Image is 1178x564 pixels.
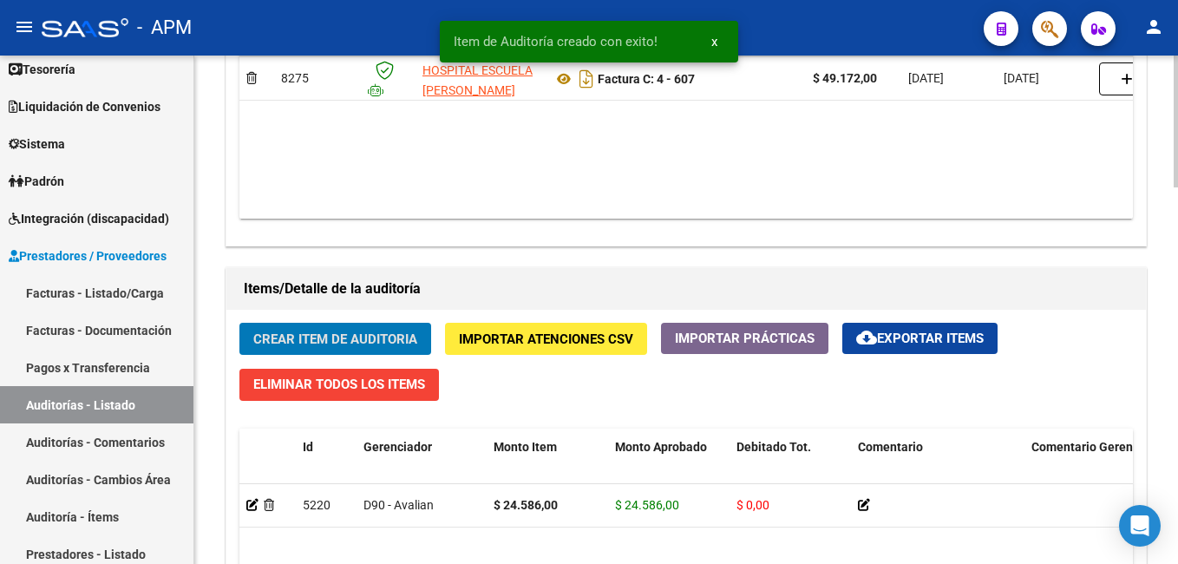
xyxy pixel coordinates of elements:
[608,429,730,505] datatable-header-cell: Monto Aprobado
[1031,440,1168,454] span: Comentario Gerenciador
[459,331,633,347] span: Importar Atenciones CSV
[9,60,75,79] span: Tesorería
[363,498,434,512] span: D90 - Avalian
[239,323,431,355] button: Crear Item de Auditoria
[303,440,313,454] span: Id
[445,323,647,355] button: Importar Atenciones CSV
[9,246,167,266] span: Prestadores / Proveedores
[454,33,658,50] span: Item de Auditoría creado con exito!
[856,327,877,348] mat-icon: cloud_download
[661,323,828,354] button: Importar Prácticas
[239,369,439,401] button: Eliminar Todos los Items
[14,16,35,37] mat-icon: menu
[494,498,558,512] strong: $ 24.586,00
[842,323,998,354] button: Exportar Items
[856,331,984,346] span: Exportar Items
[487,429,608,505] datatable-header-cell: Monto Item
[615,440,707,454] span: Monto Aprobado
[9,172,64,191] span: Padrón
[1143,16,1164,37] mat-icon: person
[281,71,309,85] span: 8275
[363,440,432,454] span: Gerenciador
[615,498,679,512] span: $ 24.586,00
[357,429,487,505] datatable-header-cell: Gerenciador
[908,71,944,85] span: [DATE]
[736,498,769,512] span: $ 0,00
[494,440,557,454] span: Monto Item
[303,498,330,512] span: 5220
[9,134,65,154] span: Sistema
[813,71,877,85] strong: $ 49.172,00
[851,429,1024,505] datatable-header-cell: Comentario
[711,34,717,49] span: x
[730,429,851,505] datatable-header-cell: Debitado Tot.
[9,97,160,116] span: Liquidación de Convenios
[253,331,417,347] span: Crear Item de Auditoria
[598,72,695,86] strong: Factura C: 4 - 607
[736,440,811,454] span: Debitado Tot.
[253,377,425,392] span: Eliminar Todos los Items
[296,429,357,505] datatable-header-cell: Id
[1119,505,1161,547] div: Open Intercom Messenger
[697,26,731,57] button: x
[244,275,1129,303] h1: Items/Detalle de la auditoría
[9,209,169,228] span: Integración (discapacidad)
[858,440,923,454] span: Comentario
[1004,71,1039,85] span: [DATE]
[675,331,815,346] span: Importar Prácticas
[137,9,192,47] span: - APM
